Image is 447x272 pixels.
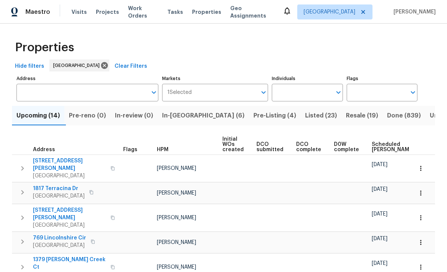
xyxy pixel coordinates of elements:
span: [GEOGRAPHIC_DATA] [33,172,106,180]
span: [GEOGRAPHIC_DATA] [33,221,106,229]
span: [GEOGRAPHIC_DATA] [304,8,355,16]
span: Scheduled [PERSON_NAME] [372,142,414,152]
button: Hide filters [12,59,47,73]
span: [DATE] [372,162,387,167]
span: Hide filters [15,62,44,71]
button: Clear Filters [112,59,150,73]
span: [STREET_ADDRESS][PERSON_NAME] [33,207,106,221]
span: Properties [192,8,221,16]
span: DCO submitted [256,142,283,152]
span: Maestro [25,8,50,16]
span: In-review (0) [115,110,153,121]
span: [PERSON_NAME] [157,265,196,270]
span: Resale (19) [346,110,378,121]
div: [GEOGRAPHIC_DATA] [49,59,109,71]
span: [PERSON_NAME] [157,190,196,196]
span: Pre-reno (0) [69,110,106,121]
button: Open [408,87,418,98]
span: Projects [96,8,119,16]
label: Markets [162,76,268,81]
span: [DATE] [372,261,387,266]
span: [PERSON_NAME] [157,240,196,245]
span: Visits [72,8,87,16]
span: Flags [123,147,137,152]
span: 1 Selected [167,89,192,96]
span: Done (839) [387,110,421,121]
span: 769 Lincolnshire Cir [33,234,86,242]
span: [PERSON_NAME] [390,8,436,16]
label: Individuals [272,76,343,81]
button: Open [258,87,269,98]
span: Pre-Listing (4) [253,110,296,121]
span: [GEOGRAPHIC_DATA] [53,62,103,69]
span: 1379 [PERSON_NAME] Creek Ct [33,256,106,271]
span: Listed (23) [305,110,337,121]
span: [DATE] [372,236,387,241]
span: Properties [15,44,74,51]
span: [STREET_ADDRESS][PERSON_NAME] [33,157,106,172]
span: D0W complete [334,142,359,152]
span: [GEOGRAPHIC_DATA] [33,242,86,249]
span: Geo Assignments [230,4,274,19]
label: Address [16,76,158,81]
span: Initial WOs created [222,137,244,152]
span: DCO complete [296,142,321,152]
span: Work Orders [128,4,158,19]
span: [DATE] [372,211,387,217]
span: [PERSON_NAME] [157,166,196,171]
span: [PERSON_NAME] [157,215,196,220]
button: Open [333,87,344,98]
span: HPM [157,147,168,152]
span: Upcoming (14) [16,110,60,121]
span: In-[GEOGRAPHIC_DATA] (6) [162,110,244,121]
span: [DATE] [372,187,387,192]
span: Clear Filters [115,62,147,71]
span: 1817 Terracina Dr [33,185,85,192]
span: [GEOGRAPHIC_DATA] [33,192,85,200]
label: Flags [347,76,417,81]
span: Address [33,147,55,152]
span: Tasks [167,9,183,15]
button: Open [149,87,159,98]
